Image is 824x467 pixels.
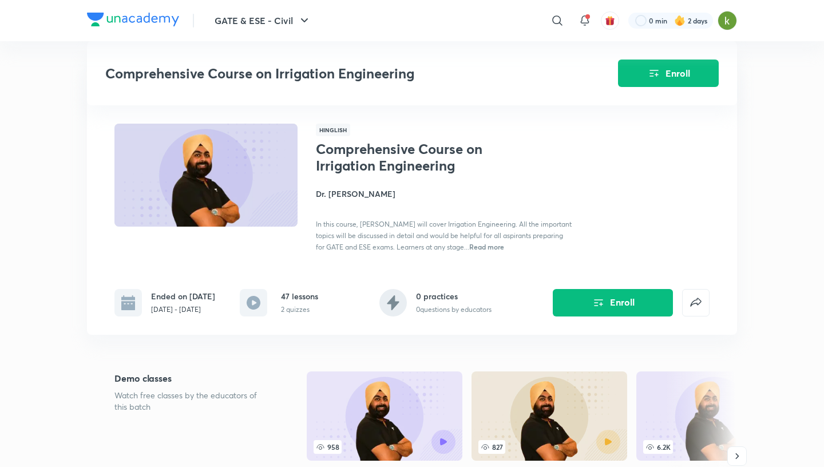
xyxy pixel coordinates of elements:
[316,188,572,200] h4: Dr. [PERSON_NAME]
[316,220,572,251] span: In this course, [PERSON_NAME] will cover Irrigation Engineering. All the important topics will be...
[281,290,318,302] h6: 47 lessons
[113,122,299,228] img: Thumbnail
[643,440,673,454] span: 6.2K
[114,390,270,413] p: Watch free classes by the educators of this batch
[416,304,492,315] p: 0 questions by educators
[87,13,179,29] a: Company Logo
[281,304,318,315] p: 2 quizzes
[601,11,619,30] button: avatar
[151,290,215,302] h6: Ended on [DATE]
[208,9,318,32] button: GATE & ESE - Civil
[682,289,710,316] button: false
[469,242,504,251] span: Read more
[478,440,505,454] span: 827
[314,440,342,454] span: 958
[605,15,615,26] img: avatar
[114,371,270,385] h5: Demo classes
[553,289,673,316] button: Enroll
[674,15,686,26] img: streak
[718,11,737,30] img: Piyush raj
[151,304,215,315] p: [DATE] - [DATE]
[618,60,719,87] button: Enroll
[316,124,350,136] span: Hinglish
[316,141,503,174] h1: Comprehensive Course on Irrigation Engineering
[416,290,492,302] h6: 0 practices
[87,13,179,26] img: Company Logo
[105,65,553,82] h3: Comprehensive Course on Irrigation Engineering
